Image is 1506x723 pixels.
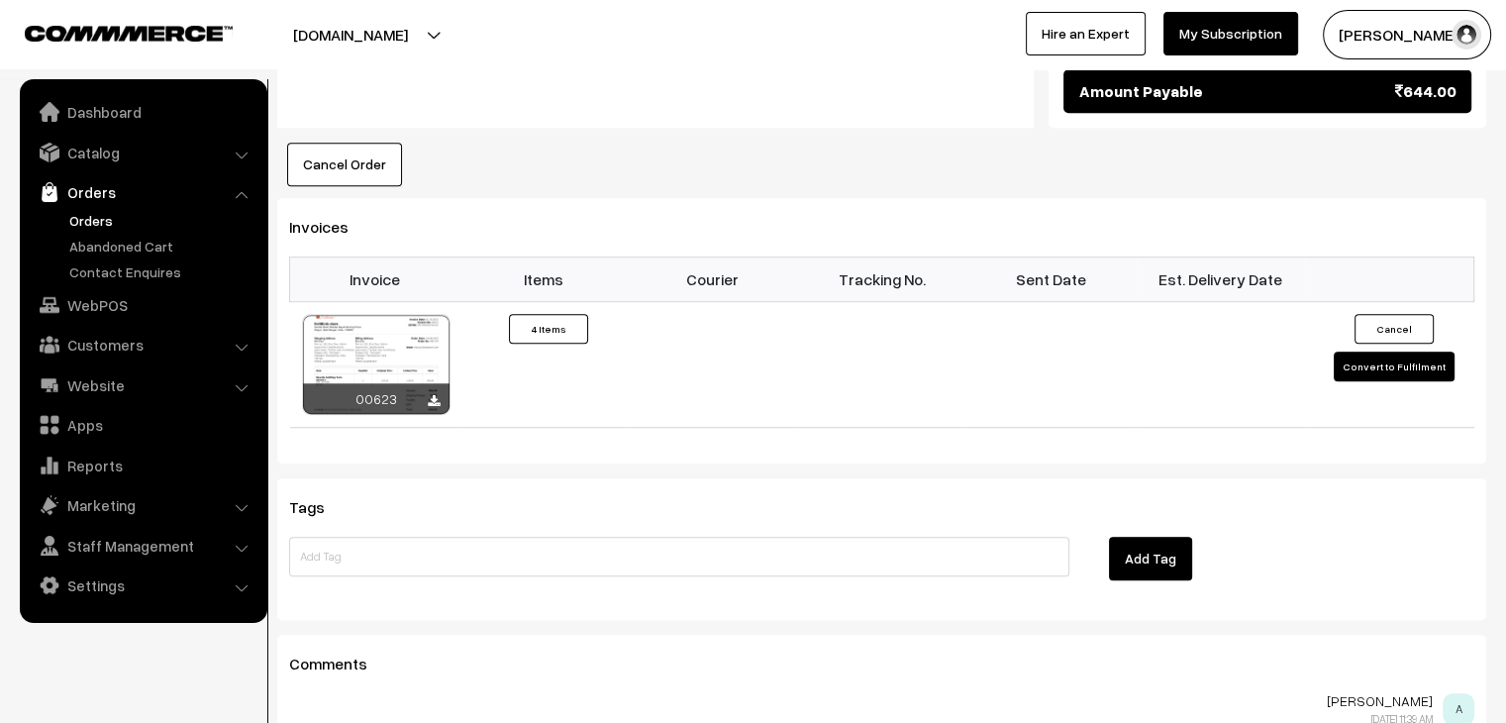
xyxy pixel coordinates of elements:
button: Convert to Fulfilment [1334,352,1455,381]
a: Abandoned Cart [64,236,260,257]
a: Customers [25,327,260,362]
a: Apps [25,407,260,443]
p: [PERSON_NAME] [289,693,1433,709]
a: My Subscription [1163,12,1298,55]
span: Invoices [289,217,372,237]
button: [PERSON_NAME]… [1323,10,1491,59]
a: Dashboard [25,94,260,130]
button: Add Tag [1109,537,1192,580]
a: Orders [25,174,260,210]
a: Settings [25,568,260,603]
th: Courier [628,258,797,301]
a: Contact Enquires [64,261,260,282]
img: tab_keywords_by_traffic_grey.svg [197,115,213,131]
a: Website [25,367,260,403]
th: Tracking No. [797,258,966,301]
a: Marketing [25,487,260,523]
input: Add Tag [289,537,1069,576]
button: [DOMAIN_NAME] [224,10,477,59]
th: Sent Date [966,258,1136,301]
a: Hire an Expert [1026,12,1146,55]
div: Keywords by Traffic [219,117,334,130]
div: 00623 [303,383,450,414]
img: user [1452,20,1481,50]
button: Cancel [1355,314,1434,344]
img: website_grey.svg [32,52,48,67]
span: Comments [289,654,391,673]
img: tab_domain_overview_orange.svg [53,115,69,131]
a: Staff Management [25,528,260,564]
span: 644.00 [1395,79,1456,103]
div: Domain Overview [75,117,177,130]
img: COMMMERCE [25,26,233,41]
img: logo_orange.svg [32,32,48,48]
span: Amount Payable [1078,79,1202,103]
div: v 4.0.25 [55,32,97,48]
a: WebPOS [25,287,260,323]
a: Catalog [25,135,260,170]
button: 4 Items [509,314,588,344]
span: Tags [289,497,349,517]
th: Est. Delivery Date [1136,258,1305,301]
a: Orders [64,210,260,231]
button: Cancel Order [287,143,402,186]
th: Invoice [290,258,459,301]
div: Domain: [DOMAIN_NAME] [51,52,218,67]
a: COMMMERCE [25,20,198,44]
a: Reports [25,448,260,483]
th: Items [458,258,628,301]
